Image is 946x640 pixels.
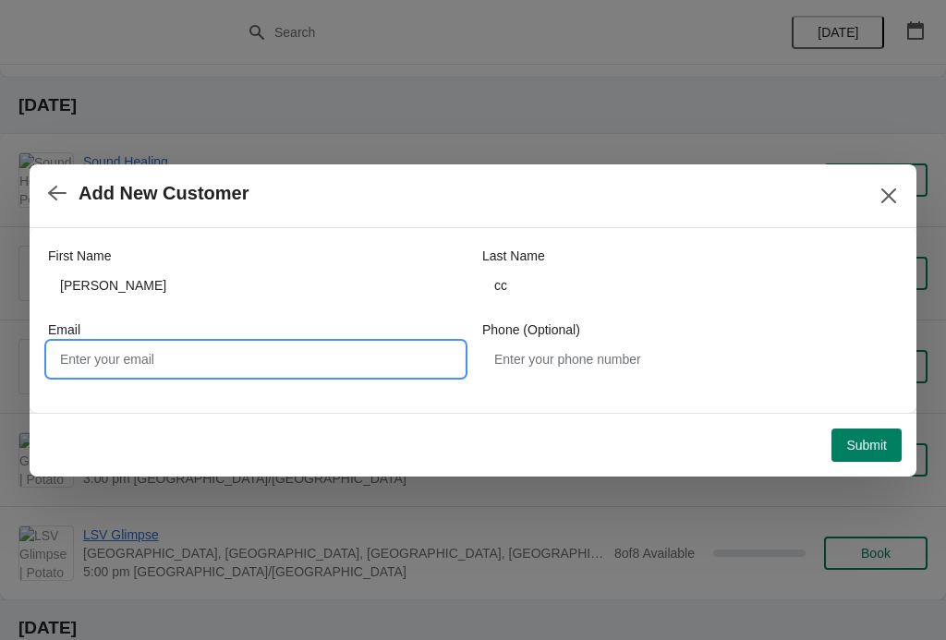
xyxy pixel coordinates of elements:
input: Smith [482,269,898,302]
input: John [48,269,464,302]
span: Submit [846,438,887,453]
input: Enter your email [48,343,464,376]
label: First Name [48,247,111,265]
h2: Add New Customer [79,183,249,204]
label: Phone (Optional) [482,320,580,339]
label: Last Name [482,247,545,265]
label: Email [48,320,80,339]
button: Close [872,179,905,212]
input: Enter your phone number [482,343,898,376]
button: Submit [831,429,902,462]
